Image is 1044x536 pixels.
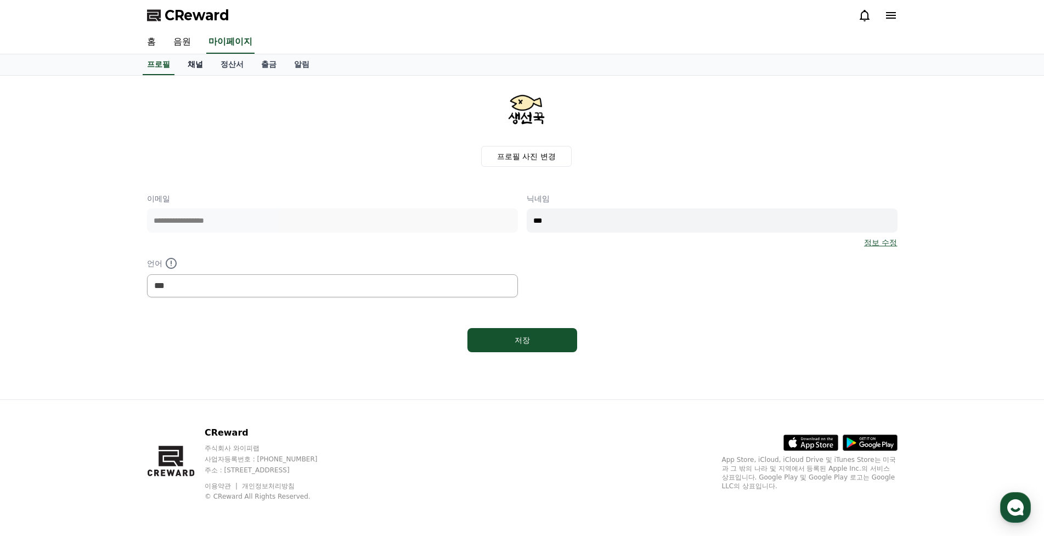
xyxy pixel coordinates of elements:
[205,455,338,464] p: 사업자등록번호 : [PHONE_NUMBER]
[35,364,41,373] span: 홈
[205,466,338,475] p: 주소 : [STREET_ADDRESS]
[205,426,338,439] p: CReward
[242,482,295,490] a: 개인정보처리방침
[138,31,165,54] a: 홈
[165,7,229,24] span: CReward
[147,7,229,24] a: CReward
[481,146,572,167] label: 프로필 사진 변경
[205,492,338,501] p: © CReward All Rights Reserved.
[147,193,518,204] p: 이메일
[864,237,897,248] a: 정보 수정
[72,348,142,375] a: 대화
[100,365,114,374] span: 대화
[205,482,239,490] a: 이용약관
[252,54,285,75] a: 출금
[722,455,898,490] p: App Store, iCloud, iCloud Drive 및 iTunes Store는 미국과 그 밖의 나라 및 지역에서 등록된 Apple Inc.의 서비스 상표입니다. Goo...
[527,193,898,204] p: 닉네임
[142,348,211,375] a: 설정
[3,348,72,375] a: 홈
[206,31,255,54] a: 마이페이지
[205,444,338,453] p: 주식회사 와이피랩
[500,84,553,137] img: profile_image
[212,54,252,75] a: 정산서
[147,257,518,270] p: 언어
[170,364,183,373] span: 설정
[467,328,577,352] button: 저장
[179,54,212,75] a: 채널
[285,54,318,75] a: 알림
[165,31,200,54] a: 음원
[143,54,174,75] a: 프로필
[489,335,555,346] div: 저장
